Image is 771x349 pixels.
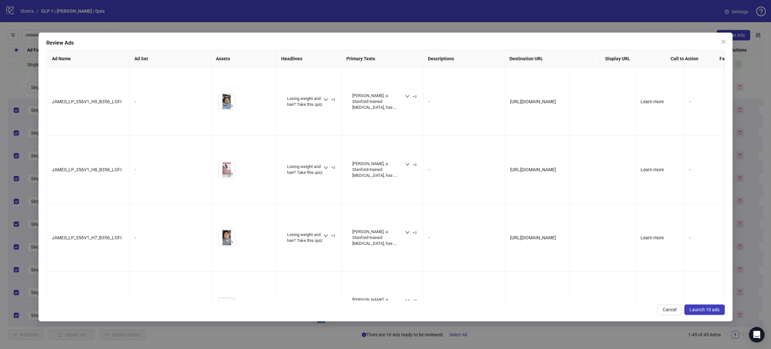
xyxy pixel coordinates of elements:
[405,162,410,167] span: down
[324,165,328,170] span: down
[229,104,233,108] span: eye
[287,164,323,175] div: Losing weight and hair? Take this quiz
[324,97,328,102] span: down
[287,96,323,107] div: Losing weight and hair? Take this quiz
[135,98,206,105] div: -
[504,50,600,68] th: Destination URL
[229,172,233,176] span: eye
[658,304,682,315] button: Cancel
[219,161,235,178] img: Asset 1
[721,39,726,44] span: close
[641,167,664,172] span: Learn more
[402,161,419,169] button: +2
[600,50,665,68] th: Display URL
[341,50,423,68] th: Primary Texts
[689,98,728,105] div: -
[429,235,430,240] span: -
[227,102,235,110] button: Preview
[52,99,122,104] span: JAMES_LP_356V1_H9_B356_LOFI
[510,167,556,172] span: [URL][DOMAIN_NAME]
[405,230,410,235] span: down
[402,93,419,101] button: +2
[665,50,714,68] th: Call to Action
[413,163,417,167] span: +2
[211,50,276,68] th: Assets
[47,50,129,68] th: Ad Name
[405,298,410,303] span: down
[287,300,323,312] div: Losing weight and hair? Take this quiz
[510,235,556,240] span: [URL][DOMAIN_NAME]
[641,99,664,104] span: Learn more
[321,232,338,240] button: +2
[229,240,233,244] span: eye
[321,164,338,172] button: +2
[352,161,405,179] div: [PERSON_NAME], a Stanford-trained [MEDICAL_DATA], has discovered why most hair loss treatments fa...
[689,166,728,173] div: -
[219,93,235,110] img: Asset 1
[331,234,335,238] span: +2
[641,235,664,240] span: Learn more
[321,300,338,308] button: +2
[276,50,341,68] th: Headlines
[219,230,235,246] img: Asset 1
[402,297,419,305] button: +2
[689,307,719,312] span: Launch 10 ads
[227,238,235,246] button: Preview
[714,50,763,68] th: Facebook Page
[324,233,328,238] span: down
[429,99,430,104] span: -
[227,170,235,178] button: Preview
[352,93,405,111] div: [PERSON_NAME], a Stanford-trained [MEDICAL_DATA], has discovered why most hair loss treatments fa...
[402,229,419,237] button: +2
[287,232,323,244] div: Losing weight and hair? Take this quiz
[413,231,417,235] span: +2
[413,299,417,303] span: +2
[429,167,430,172] span: -
[663,307,676,312] span: Cancel
[129,50,211,68] th: Ad Set
[52,235,122,240] span: JAMES_LP_356V1_H7_B356_LOFI
[749,327,764,342] div: Open Intercom Messenger
[331,166,335,170] span: +2
[413,95,417,99] span: +2
[689,234,728,241] div: -
[135,234,206,241] div: -
[423,50,504,68] th: Descriptions
[352,297,405,315] div: [PERSON_NAME], a Stanford-trained [MEDICAL_DATA], has discovered why most hair loss treatments fa...
[405,94,410,99] span: down
[510,99,556,104] span: [URL][DOMAIN_NAME]
[135,166,206,173] div: -
[718,36,729,47] button: Close
[331,98,335,102] span: +2
[684,304,725,315] button: Launch 10 ads
[352,229,405,247] div: [PERSON_NAME], a Stanford-trained [MEDICAL_DATA], has discovered why most hair loss treatments fa...
[52,167,122,172] span: JAMES_LP_356V1_H8_B356_LOFI
[46,39,725,47] div: Review Ads
[321,96,338,104] button: +2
